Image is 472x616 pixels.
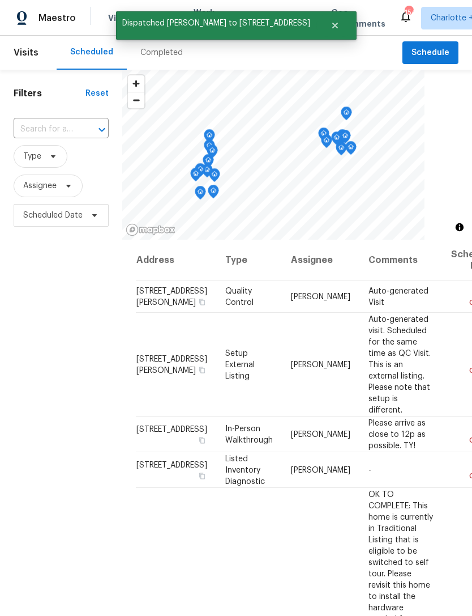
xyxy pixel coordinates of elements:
th: Address [136,240,216,281]
span: Assignee [23,180,57,192]
div: Map marker [321,134,332,152]
div: Map marker [207,145,218,162]
div: Map marker [341,107,352,124]
button: Zoom in [128,75,144,92]
div: Scheduled [70,46,113,58]
span: [PERSON_NAME] [291,430,350,438]
span: Geo Assignments [331,7,385,29]
span: Auto-generated visit. Scheduled for the same time as QC Visit. This is an external listing. Pleas... [368,315,431,414]
button: Toggle attribution [453,220,466,234]
span: [PERSON_NAME] [291,293,350,301]
button: Zoom out [128,92,144,108]
div: Map marker [208,185,219,202]
span: Scheduled Date [23,210,83,221]
div: Map marker [340,130,351,147]
button: Schedule [402,41,458,65]
span: [STREET_ADDRESS][PERSON_NAME] [136,287,207,307]
span: Listed Inventory Diagnostic [225,454,265,485]
div: Map marker [201,164,213,181]
button: Copy Address [197,470,207,481]
span: Toggle attribution [456,221,463,233]
div: Map marker [204,139,215,157]
div: Map marker [209,168,220,186]
button: Open [94,122,110,138]
th: Comments [359,240,442,281]
span: Work Orders [194,7,222,29]
span: Please arrive as close to 12p as possible. TY! [368,419,426,449]
span: [STREET_ADDRESS] [136,425,207,433]
div: Map marker [204,129,215,147]
span: Type [23,151,41,162]
span: Maestro [38,12,76,24]
div: Map marker [195,163,206,181]
button: Copy Address [197,435,207,445]
span: - [368,466,371,474]
span: Visits [108,12,131,24]
span: Schedule [411,46,449,60]
div: 154 [405,7,413,18]
th: Assignee [282,240,359,281]
span: [PERSON_NAME] [291,360,350,368]
div: Map marker [318,128,329,145]
div: Reset [85,88,109,99]
div: Map marker [331,131,342,149]
a: Mapbox homepage [126,223,175,236]
div: Map marker [337,129,348,147]
div: Map marker [190,168,201,185]
h1: Filters [14,88,85,99]
span: Visits [14,40,38,65]
span: Dispatched [PERSON_NAME] to [STREET_ADDRESS] [116,11,316,35]
span: [PERSON_NAME] [291,466,350,474]
div: Map marker [203,154,214,172]
div: Completed [140,47,183,58]
span: Auto-generated Visit [368,287,428,307]
div: Map marker [336,142,347,159]
span: [STREET_ADDRESS][PERSON_NAME] [136,355,207,374]
button: Close [316,14,354,37]
div: Map marker [195,186,206,203]
span: [STREET_ADDRESS] [136,461,207,469]
span: In-Person Walkthrough [225,424,273,444]
canvas: Map [122,70,424,240]
input: Search for an address... [14,121,77,138]
div: Map marker [345,141,357,159]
